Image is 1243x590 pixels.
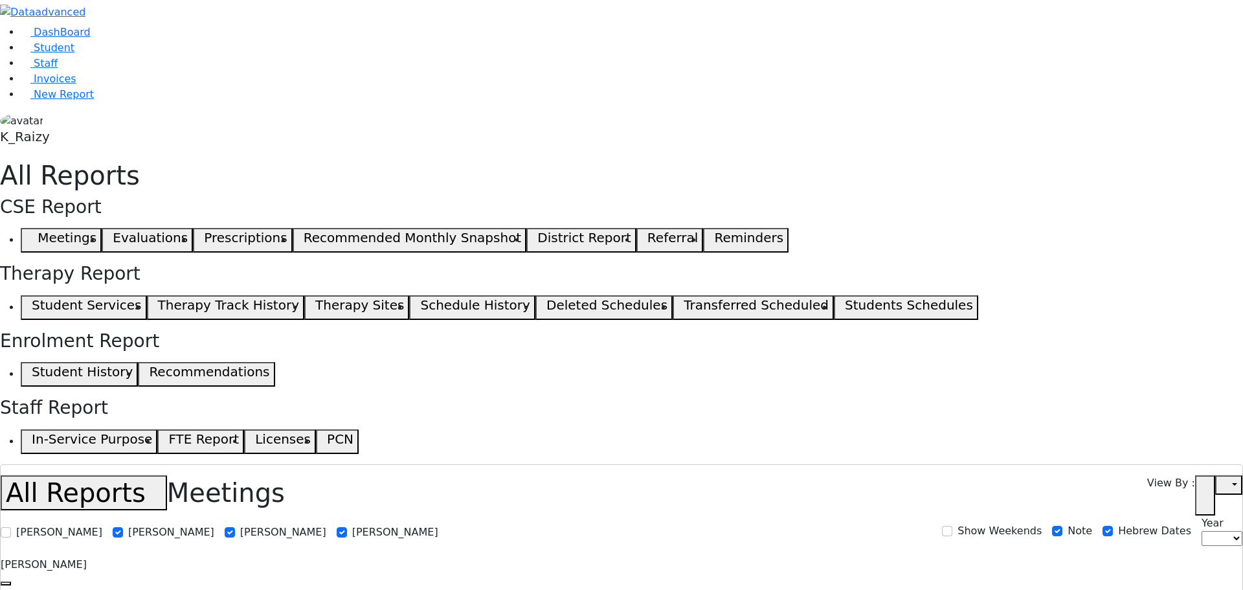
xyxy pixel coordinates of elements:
[157,429,244,454] button: FTE Report
[647,230,699,245] h5: Referral
[32,297,141,313] h5: Student Services
[193,228,292,253] button: Prescriptions
[327,431,353,447] h5: PCN
[34,57,58,69] span: Staff
[158,297,299,313] h5: Therapy Track History
[34,26,91,38] span: DashBoard
[21,88,94,100] a: New Report
[21,26,91,38] a: DashBoard
[255,431,311,447] h5: Licenses
[21,362,138,387] button: Student History
[714,230,783,245] h5: Reminders
[526,228,636,253] button: District Report
[1118,523,1191,539] label: Hebrew Dates
[352,525,438,540] label: [PERSON_NAME]
[537,230,631,245] h5: District Report
[684,297,829,313] h5: Transferred Scheduled
[1,475,285,510] h1: Meetings
[535,295,673,320] button: Deleted Schedules
[1,582,11,585] button: Previous month
[1,557,1242,573] div: [PERSON_NAME]
[316,429,359,454] button: PCN
[304,230,521,245] h5: Recommended Monthly Snapshot
[957,523,1042,539] label: Show Weekends
[409,295,535,320] button: Schedule History
[149,364,269,380] h5: Recommendations
[546,297,667,313] h5: Deleted Schedules
[21,228,102,253] button: Meetings
[1,475,167,510] button: All Reports
[102,228,193,253] button: Evaluations
[38,230,96,245] h5: Meetings
[113,230,188,245] h5: Evaluations
[244,429,316,454] button: Licenses
[34,73,76,85] span: Invoices
[204,230,287,245] h5: Prescriptions
[34,88,94,100] span: New Report
[421,297,530,313] h5: Schedule History
[21,41,74,54] a: Student
[1202,516,1224,531] label: Year
[636,228,704,253] button: Referral
[673,295,834,320] button: Transferred Scheduled
[128,525,214,540] label: [PERSON_NAME]
[1068,523,1092,539] label: Note
[21,73,76,85] a: Invoices
[147,295,304,320] button: Therapy Track History
[168,431,239,447] h5: FTE Report
[293,228,527,253] button: Recommended Monthly Snapshot
[34,41,74,54] span: Student
[16,525,102,540] label: [PERSON_NAME]
[21,429,157,454] button: In-Service Purpose
[21,295,147,320] button: Student Services
[138,362,274,387] button: Recommendations
[304,295,409,320] button: Therapy Sites
[32,364,133,380] h5: Student History
[834,295,978,320] button: Students Schedules
[1147,475,1195,516] label: View By :
[240,525,326,540] label: [PERSON_NAME]
[21,57,58,69] a: Staff
[703,228,789,253] button: Reminders
[845,297,973,313] h5: Students Schedules
[315,297,404,313] h5: Therapy Sites
[32,431,152,447] h5: In-Service Purpose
